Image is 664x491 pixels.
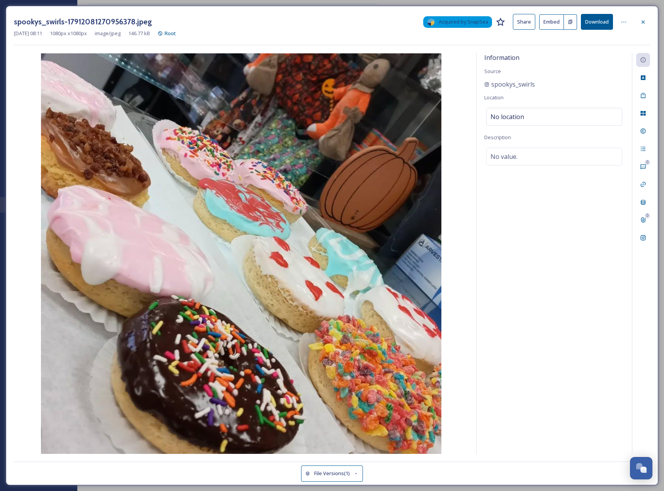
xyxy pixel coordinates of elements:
[484,80,535,89] a: spookys_swirls
[95,30,121,37] span: image/jpeg
[581,14,613,30] button: Download
[14,53,468,454] img: spookys_swirls-17912081270956378.jpeg
[128,30,150,37] span: 146.77 kB
[513,14,535,30] button: Share
[484,134,511,141] span: Description
[490,112,524,121] span: No location
[14,16,152,27] h3: spookys_swirls-17912081270956378.jpeg
[427,18,435,26] img: snapsea-logo.png
[630,457,652,479] button: Open Chat
[645,213,650,218] div: 0
[539,14,564,30] button: Embed
[484,53,519,62] span: Information
[50,30,87,37] span: 1080 px x 1080 px
[484,94,504,101] span: Location
[484,68,501,75] span: Source
[165,30,176,37] span: Root
[439,18,488,26] span: Acquired by SnapSea
[14,30,42,37] span: [DATE] 08:11
[490,152,518,161] span: No value.
[645,160,650,165] div: 0
[301,465,363,481] button: File Versions(1)
[491,80,535,89] span: spookys_swirls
